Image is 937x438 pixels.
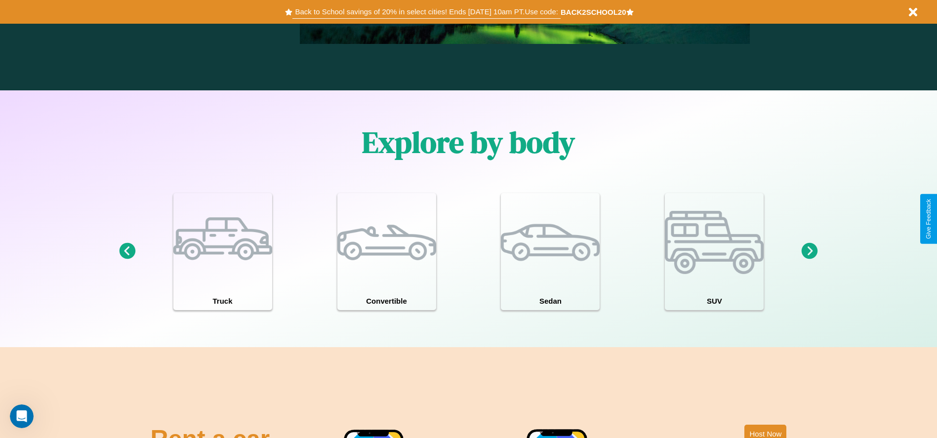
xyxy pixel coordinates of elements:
[665,292,764,310] h4: SUV
[292,5,560,19] button: Back to School savings of 20% in select cities! Ends [DATE] 10am PT.Use code:
[173,292,272,310] h4: Truck
[337,292,436,310] h4: Convertible
[561,8,626,16] b: BACK2SCHOOL20
[362,122,575,162] h1: Explore by body
[10,404,34,428] iframe: Intercom live chat
[925,199,932,239] div: Give Feedback
[501,292,600,310] h4: Sedan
